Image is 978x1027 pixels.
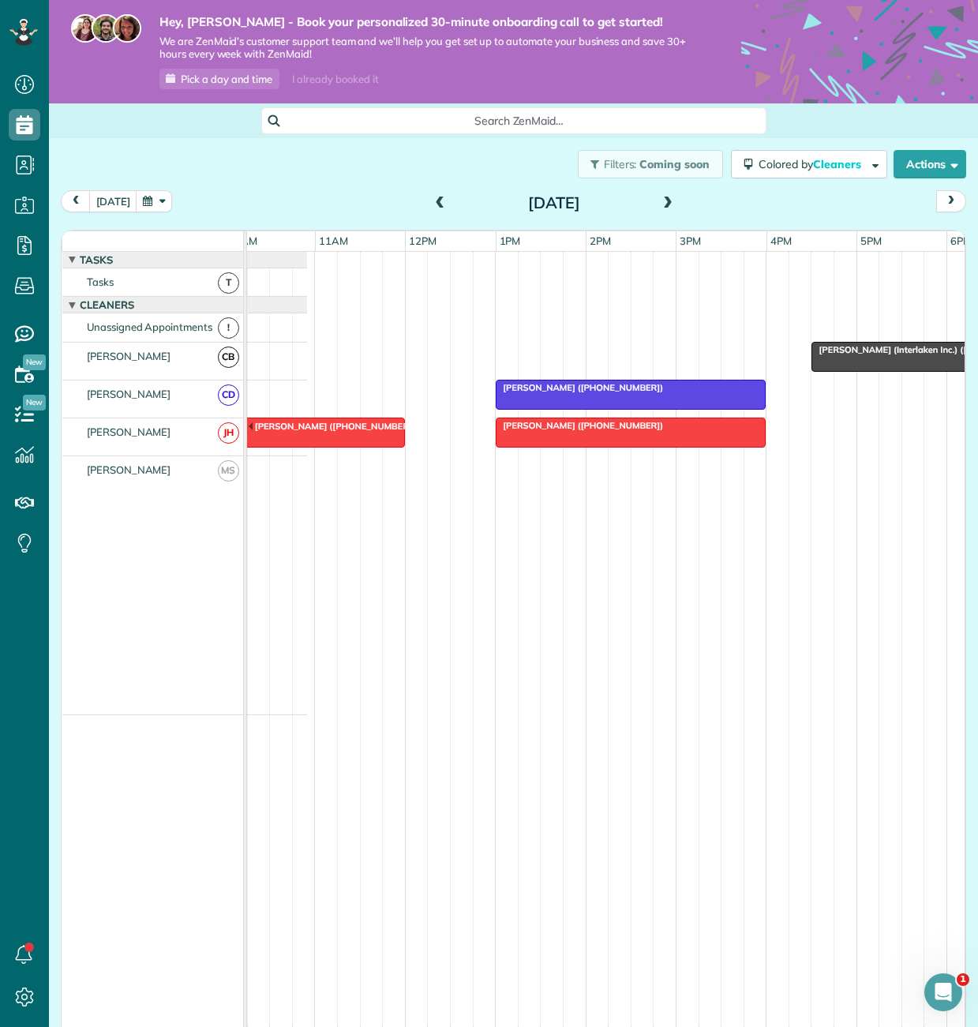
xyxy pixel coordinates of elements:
[113,14,141,43] img: michelle-19f622bdf1676172e81f8f8fba1fb50e276960ebfe0243fe18214015130c80e4.jpg
[218,460,239,482] span: MS
[218,347,239,368] span: CB
[218,384,239,406] span: CD
[181,73,272,85] span: Pick a day and time
[455,194,653,212] h2: [DATE]
[159,14,694,30] strong: Hey, [PERSON_NAME] - Book your personalized 30-minute onboarding call to get started!
[639,157,710,171] span: Coming soon
[924,973,962,1011] iframe: Intercom live chat
[894,150,966,178] button: Actions
[857,234,885,247] span: 5pm
[89,190,137,212] button: [DATE]
[77,298,137,311] span: Cleaners
[159,35,694,62] span: We are ZenMaid’s customer support team and we’ll help you get set up to automate your business an...
[767,234,795,247] span: 4pm
[23,354,46,370] span: New
[159,69,279,89] a: Pick a day and time
[77,253,116,266] span: Tasks
[218,272,239,294] span: T
[731,150,887,178] button: Colored byCleaners
[61,190,91,212] button: prev
[406,234,440,247] span: 12pm
[84,350,174,362] span: [PERSON_NAME]
[218,422,239,444] span: JH
[84,425,174,438] span: [PERSON_NAME]
[84,275,117,288] span: Tasks
[947,234,975,247] span: 6pm
[813,157,864,171] span: Cleaners
[586,234,614,247] span: 2pm
[84,463,174,476] span: [PERSON_NAME]
[495,382,664,393] span: [PERSON_NAME] ([PHONE_NUMBER])
[676,234,704,247] span: 3pm
[604,157,637,171] span: Filters:
[92,14,120,43] img: jorge-587dff0eeaa6aab1f244e6dc62b8924c3b6ad411094392a53c71c6c4a576187d.jpg
[23,395,46,410] span: New
[759,157,867,171] span: Colored by
[84,388,174,400] span: [PERSON_NAME]
[495,420,664,431] span: [PERSON_NAME] ([PHONE_NUMBER])
[218,317,239,339] span: !
[496,234,524,247] span: 1pm
[84,320,215,333] span: Unassigned Appointments
[283,69,388,89] div: I already booked it
[71,14,99,43] img: maria-72a9807cf96188c08ef61303f053569d2e2a8a1cde33d635c8a3ac13582a053d.jpg
[316,234,351,247] span: 11am
[957,973,969,986] span: 1
[936,190,966,212] button: next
